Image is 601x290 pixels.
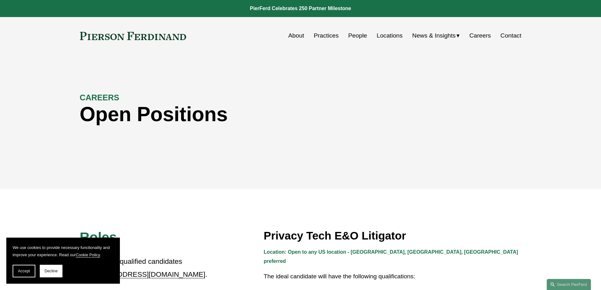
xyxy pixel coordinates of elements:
button: Decline [40,265,62,277]
strong: Location: Open to any US location - [GEOGRAPHIC_DATA], [GEOGRAPHIC_DATA], [GEOGRAPHIC_DATA] prefe... [264,249,520,264]
span: News & Insights [412,30,456,41]
a: About [288,30,304,42]
a: People [348,30,367,42]
p: The ideal candidate will have the following qualifications: [264,271,521,282]
strong: CAREERS [80,93,119,102]
a: Contact [500,30,521,42]
button: Accept [13,265,35,277]
span: Roles [80,229,117,245]
a: Search this site [547,279,591,290]
a: folder dropdown [412,30,460,42]
a: Cookie Policy [76,252,100,257]
a: Careers [469,30,491,42]
span: Accept [18,269,30,273]
a: [EMAIL_ADDRESS][DOMAIN_NAME] [85,270,205,278]
h1: Open Positions [80,103,411,126]
section: Cookie banner [6,238,120,284]
a: Practices [314,30,339,42]
a: Locations [377,30,403,42]
p: Please refer qualified candidates to . [80,255,209,281]
span: Decline [44,269,58,273]
h3: Privacy Tech E&O Litigator [264,229,521,243]
p: We use cookies to provide necessary functionality and improve your experience. Read our . [13,244,114,258]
